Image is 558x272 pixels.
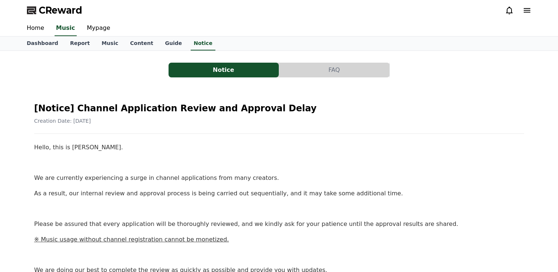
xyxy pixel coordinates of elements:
a: Report [64,36,96,50]
p: As a result, our internal review and approval process is being carried out sequentially, and it m... [34,189,524,198]
p: Hello, this is [PERSON_NAME]. [34,143,524,152]
u: ※ Music usage without channel registration cannot be monetized. [34,236,229,243]
a: Dashboard [21,36,64,50]
button: FAQ [279,63,389,77]
a: Guide [159,36,188,50]
p: We are currently experiencing a surge in channel applications from many creators. [34,173,524,183]
a: Notice [191,36,215,50]
a: Music [96,36,124,50]
h2: [Notice] Channel Application Review and Approval Delay [34,102,524,114]
a: Content [124,36,159,50]
a: FAQ [279,63,390,77]
a: CReward [27,4,82,16]
button: Notice [169,63,279,77]
a: Music [55,21,77,36]
span: Creation Date: [DATE] [34,118,91,124]
a: Mypage [81,21,116,36]
a: Home [21,21,50,36]
span: CReward [39,4,82,16]
p: Please be assured that every application will be thoroughly reviewed, and we kindly ask for your ... [34,219,524,229]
